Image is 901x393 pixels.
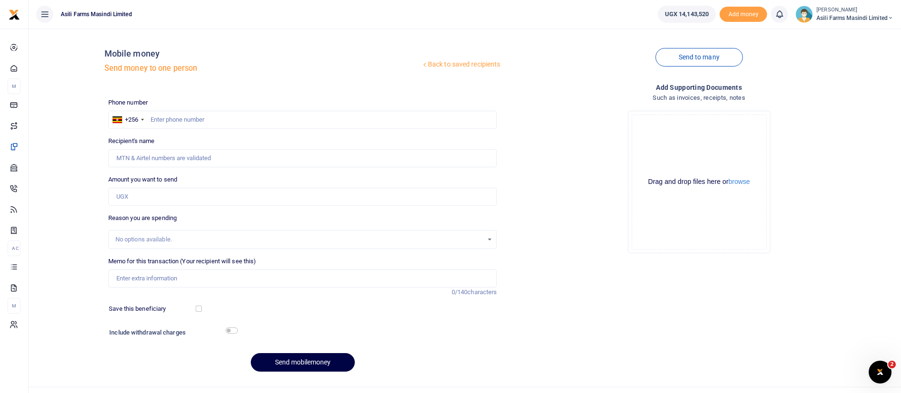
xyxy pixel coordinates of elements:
li: M [8,78,20,94]
input: Enter phone number [108,111,497,129]
div: Drag and drop files here or [632,177,766,186]
label: Phone number [108,98,148,107]
label: Recipient's name [108,136,155,146]
h4: Such as invoices, receipts, notes [504,93,893,103]
button: browse [729,178,750,185]
label: Amount you want to send [108,175,177,184]
img: logo-small [9,9,20,20]
li: Wallet ballance [654,6,720,23]
label: Save this beneficiary [109,304,166,314]
a: UGX 14,143,520 [658,6,716,23]
span: UGX 14,143,520 [665,10,709,19]
input: MTN & Airtel numbers are validated [108,149,497,167]
label: Reason you are spending [108,213,177,223]
a: Add money [720,10,767,17]
input: Enter extra information [108,269,497,288]
div: No options available. [115,235,484,244]
iframe: Intercom live chat [869,361,892,383]
h5: Send money to one person [104,64,421,73]
small: [PERSON_NAME] [816,6,893,14]
a: profile-user [PERSON_NAME] Asili Farms Masindi Limited [796,6,893,23]
a: Back to saved recipients [421,56,501,73]
h4: Add supporting Documents [504,82,893,93]
li: Toup your wallet [720,7,767,22]
a: Send to many [655,48,743,67]
div: Uganda: +256 [109,111,147,128]
span: 2 [888,361,896,368]
span: characters [467,288,497,296]
img: profile-user [796,6,813,23]
button: Send mobilemoney [251,353,355,372]
li: Ac [8,240,20,256]
div: File Uploader [628,111,770,253]
h4: Mobile money [104,48,421,59]
a: logo-small logo-large logo-large [9,10,20,18]
span: Add money [720,7,767,22]
input: UGX [108,188,497,206]
span: 0/140 [452,288,468,296]
span: Asili Farms Masindi Limited [816,14,893,22]
h6: Include withdrawal charges [109,329,233,336]
label: Memo for this transaction (Your recipient will see this) [108,257,256,266]
div: +256 [125,115,138,125]
li: M [8,298,20,314]
span: Asili Farms Masindi Limited [57,10,136,19]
